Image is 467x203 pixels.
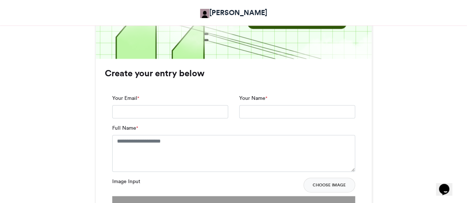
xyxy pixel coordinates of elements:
label: Your Email [112,94,139,102]
img: Adetokunbo Adeyanju [200,9,209,18]
label: Image Input [112,178,140,185]
label: Full Name [112,124,138,132]
button: Choose Image [303,178,355,192]
iframe: chat widget [436,174,460,196]
a: [PERSON_NAME] [200,7,267,18]
h3: Create your entry below [105,69,363,78]
label: Your Name [239,94,267,102]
